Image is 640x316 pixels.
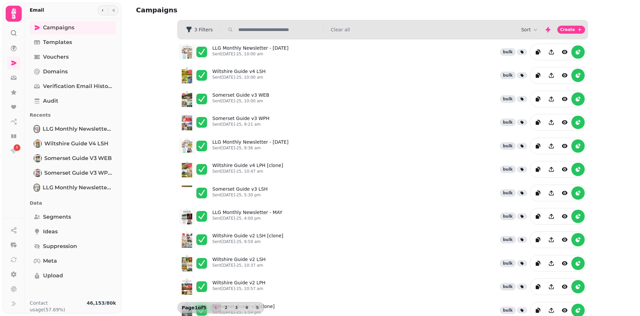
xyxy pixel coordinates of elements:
[30,254,116,268] a: Meta
[30,36,116,49] a: Templates
[30,166,116,180] a: Somerset Guide v3 WPHSomerset Guide v3 WPH
[212,192,268,198] p: Sent [DATE]-25, 5:30 pm
[500,95,516,103] div: bulk
[30,269,116,282] a: Upload
[500,166,516,173] div: bulk
[531,116,545,129] button: duplicate
[212,209,282,224] a: LLG Monthly Newsletter - MAYSent[DATE]-25, 4:00 pm
[212,98,269,104] p: Sent [DATE]-25, 10:00 am
[571,69,585,82] button: reports
[179,114,195,130] img: aHR0cHM6Ly9zdGFtcGVkZS1zZXJ2aWNlLXByb2QtdGVtcGxhdGUtcHJldmlld3MuczMuZXUtd2VzdC0xLmFtYXpvbmF3cy5jb...
[30,181,116,194] a: LLG Monthly Newsletter - July 25LLG Monthly Newsletter - [DATE]
[500,119,516,126] div: bulk
[30,65,116,78] a: Domains
[43,242,77,250] span: Suppression
[500,260,516,267] div: bulk
[179,44,195,60] img: aHR0cHM6Ly9zdGFtcGVkZS1zZXJ2aWNlLXByb2QtdGVtcGxhdGUtcHJldmlld3MuczMuZXUtd2VzdC0xLmFtYXpvbmF3cy5jb...
[558,233,571,246] button: view
[558,116,571,129] button: view
[557,26,585,34] button: Create
[179,161,195,177] img: aHR0cHM6Ly9zdGFtcGVkZS1zZXJ2aWNlLXByb2QtdGVtcGxhdGUtcHJldmlld3MuczMuZXUtd2VzdC0xLmFtYXpvbmF3cy5jb...
[43,68,68,76] span: Domains
[212,186,268,200] a: Somerset Guide v3 LSHSent[DATE]-25, 5:30 pm
[179,279,195,295] img: aHR0cHM6Ly9zdGFtcGVkZS1zZXJ2aWNlLXByb2QtdGVtcGxhdGUtcHJldmlld3MuczMuZXUtd2VzdC0xLmFtYXpvbmF3cy5jb...
[331,26,350,33] button: Clear all
[558,163,571,176] button: view
[255,306,260,310] span: 5
[545,186,558,200] button: Share campaign preview
[179,91,195,107] img: aHR0cHM6Ly9zdGFtcGVkZS1zZXJ2aWNlLXByb2QtdGVtcGxhdGUtcHJldmlld3MuczMuZXUtd2VzdC0xLmFtYXpvbmF3cy5jb...
[43,38,72,46] span: Templates
[545,69,558,82] button: Share campaign preview
[571,233,585,246] button: reports
[558,92,571,106] button: view
[531,210,545,223] button: duplicate
[30,50,116,64] a: Vouchers
[500,189,516,197] div: bulk
[571,186,585,200] button: reports
[558,45,571,59] button: view
[179,138,195,154] img: aHR0cHM6Ly9zdGFtcGVkZS1zZXJ2aWNlLXByb2QtdGVtcGxhdGUtcHJldmlld3MuczMuZXUtd2VzdC0xLmFtYXpvbmF3cy5jb...
[558,69,571,82] button: view
[43,82,112,90] span: Verification email history
[212,263,266,268] p: Sent [DATE]-25, 10:37 am
[179,185,195,201] img: aHR0cHM6Ly9zdGFtcGVkZS1zZXJ2aWNlLXByb2QtdGVtcGxhdGUtcHJldmlld3MuczMuZXUtd2VzdC0xLmFtYXpvbmF3cy5jb...
[30,94,116,108] a: Audit
[7,144,20,158] a: 1
[34,126,39,132] img: LLG Monthly Newsletter - August 25
[30,109,116,121] p: Recents
[500,213,516,220] div: bulk
[241,304,252,312] button: 4
[87,300,116,306] b: 46,153 / 80k
[212,256,266,271] a: Wiltshire Guide v2 LSHSent[DATE]-25, 10:37 am
[43,53,69,61] span: Vouchers
[500,48,516,56] div: bulk
[571,280,585,293] button: reports
[179,255,195,271] img: aHR0cHM6Ly9zdGFtcGVkZS1zZXJ2aWNlLXByb2QtdGVtcGxhdGUtcHJldmlld3MuczMuZXUtd2VzdC0xLmFtYXpvbmF3cy5jb...
[500,72,516,79] div: bulk
[212,216,282,221] p: Sent [DATE]-25, 4:00 pm
[545,280,558,293] button: Share campaign preview
[43,125,112,133] span: LLG Monthly Newsletter - [DATE]
[252,304,263,312] button: 5
[30,197,116,209] p: Data
[234,306,239,310] span: 3
[531,257,545,270] button: duplicate
[30,137,116,150] a: Wiltshire Guide v4 LSHWiltshire Guide v4 LSH
[545,139,558,153] button: Share campaign preview
[30,225,116,238] a: Ideas
[531,139,545,153] button: duplicate
[212,239,283,244] p: Sent [DATE]-25, 9:59 am
[531,163,545,176] button: duplicate
[43,272,63,280] span: Upload
[212,145,288,151] p: Sent [DATE]-25, 9:36 am
[43,184,112,192] span: LLG Monthly Newsletter - [DATE]
[210,304,221,312] button: 1
[44,169,112,177] span: Somerset Guide v3 WPH
[531,69,545,82] button: duplicate
[212,122,269,127] p: Sent [DATE]-25, 9:21 am
[244,306,249,310] span: 4
[531,186,545,200] button: duplicate
[30,300,84,313] p: Contact usage (57.69%)
[212,115,269,130] a: Somerset Guide v3 WPHSent[DATE]-25, 9:21 am
[571,92,585,106] button: reports
[213,306,218,310] span: 1
[212,68,266,83] a: Wiltshire Guide v4 LSHSent[DATE]-25, 10:00 am
[212,45,288,59] a: LLG Monthly Newsletter - [DATE]Sent[DATE]-25, 10:00 am
[43,97,58,105] span: Audit
[545,92,558,106] button: Share campaign preview
[571,45,585,59] button: reports
[43,228,58,236] span: Ideas
[136,5,264,15] h2: Campaigns
[212,75,266,80] p: Sent [DATE]-25, 10:00 am
[212,232,283,247] a: Wiltshire Guide v2 LSH [clone]Sent[DATE]-25, 9:59 am
[44,154,112,162] span: Somerset Guide v3 WEB
[500,142,516,150] div: bulk
[223,306,229,310] span: 2
[558,280,571,293] button: view
[16,145,18,150] span: 1
[179,208,195,224] img: aHR0cHM6Ly9zdGFtcGVkZS1zZXJ2aWNlLXByb2QtdGVtcGxhdGUtcHJldmlld3MuczMuZXUtd2VzdC0xLmFtYXpvbmF3cy5jb...
[212,139,288,153] a: LLG Monthly Newsletter - [DATE]Sent[DATE]-25, 9:36 am
[531,45,545,59] button: duplicate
